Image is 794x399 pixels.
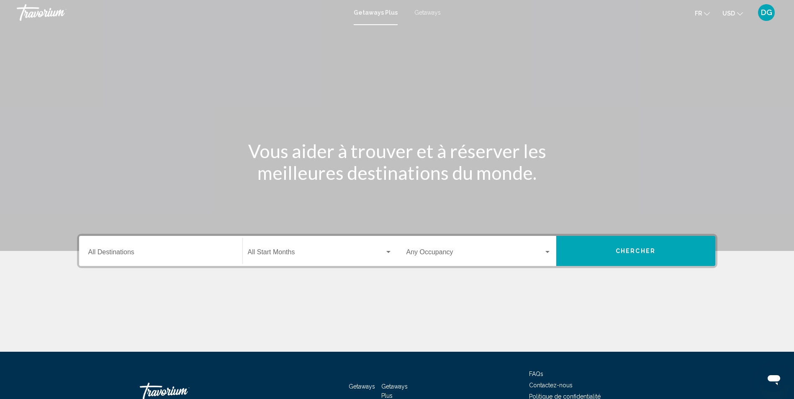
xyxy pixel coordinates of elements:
[240,140,554,184] h1: Vous aider à trouver et à réserver les meilleures destinations du monde.
[761,8,772,17] span: DG
[695,7,710,19] button: Change language
[17,4,345,21] a: Travorium
[354,9,398,16] a: Getaways Plus
[616,248,655,255] span: Chercher
[755,4,777,21] button: User Menu
[761,366,787,392] iframe: Bouton de lancement de la fenêtre de messagerie
[695,10,702,17] span: fr
[381,383,408,399] a: Getaways Plus
[79,236,715,266] div: Search widget
[556,236,715,266] button: Chercher
[414,9,441,16] a: Getaways
[722,10,735,17] span: USD
[529,371,543,377] a: FAQs
[529,382,573,389] a: Contactez-nous
[349,383,375,390] a: Getaways
[722,7,743,19] button: Change currency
